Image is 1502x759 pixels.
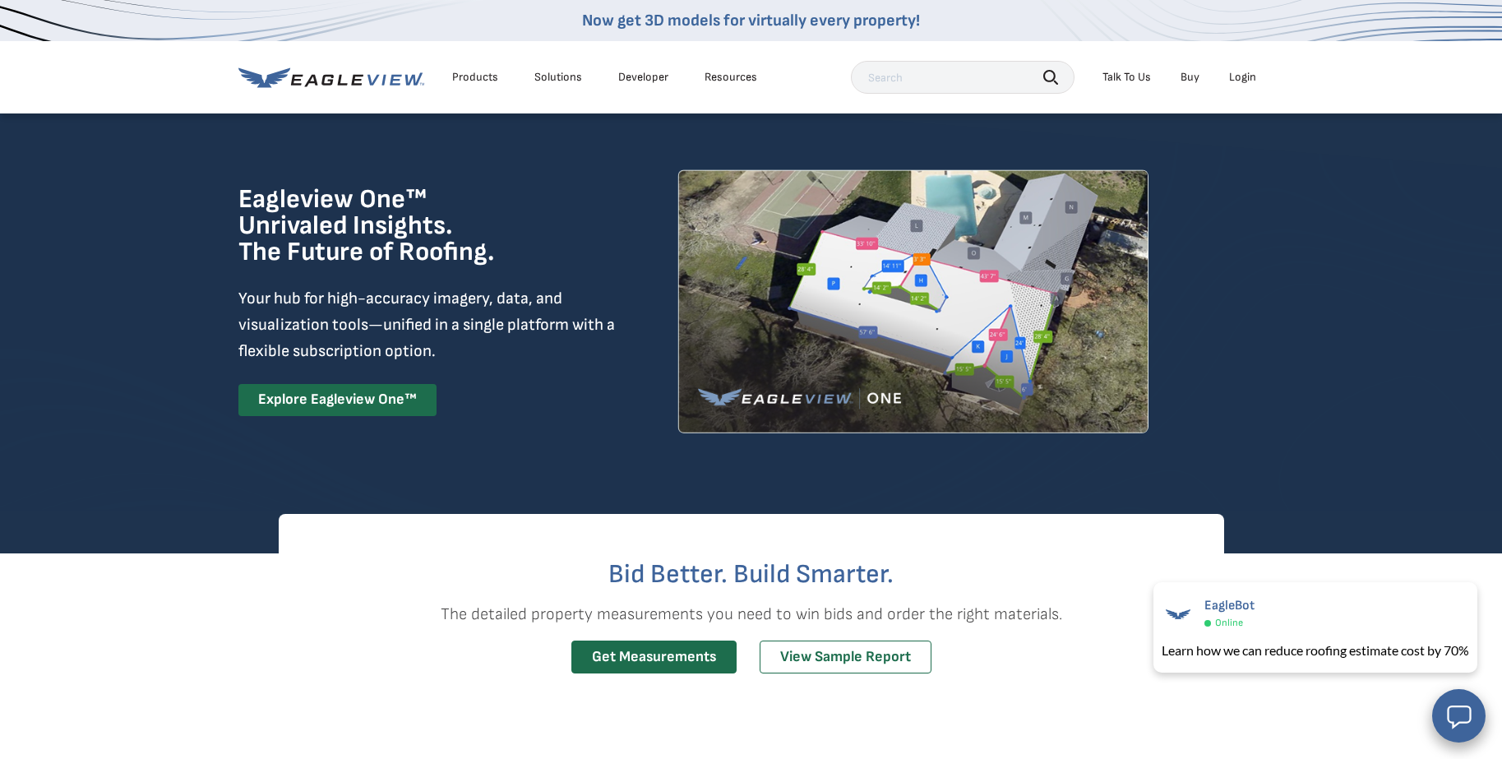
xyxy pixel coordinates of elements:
img: EagleBot [1162,598,1195,631]
div: Resources [705,70,757,85]
div: Login [1229,70,1256,85]
span: Online [1215,617,1243,629]
input: Search [851,61,1075,94]
a: Explore Eagleview One™ [238,384,437,416]
a: Developer [618,70,668,85]
h2: Bid Better. Build Smarter. [279,562,1224,588]
button: Open chat window [1432,689,1486,743]
div: Learn how we can reduce roofing estimate cost by 70% [1162,641,1469,660]
span: EagleBot [1204,598,1255,613]
div: Solutions [534,70,582,85]
p: The detailed property measurements you need to win bids and order the right materials. [279,601,1224,627]
div: Products [452,70,498,85]
a: View Sample Report [760,641,931,674]
a: Get Measurements [571,641,737,674]
a: Buy [1181,70,1199,85]
p: Your hub for high-accuracy imagery, data, and visualization tools—unified in a single platform wi... [238,285,618,364]
a: Now get 3D models for virtually every property! [582,11,920,30]
div: Talk To Us [1102,70,1151,85]
h1: Eagleview One™ Unrivaled Insights. The Future of Roofing. [238,187,578,266]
